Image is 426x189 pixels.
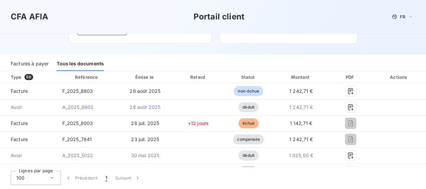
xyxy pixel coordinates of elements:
[238,150,259,161] span: déduit
[194,11,244,23] h3: Portail client
[289,104,313,110] span: 1 242,71 €
[5,104,52,111] span: Avoir
[289,136,313,142] span: 1 242,71 €
[233,134,264,144] span: compensée
[5,152,52,159] span: Avoir
[11,57,49,71] div: Factures à payer
[289,152,313,158] span: 1 025,00 €
[5,136,52,143] span: Facture
[7,74,56,80] div: Type
[374,74,425,80] div: Actions
[289,88,313,94] span: 1 242,71 €
[238,118,259,128] span: échue
[131,136,159,142] span: 23 juil. 2025
[400,14,405,19] span: FR
[275,74,327,80] div: Montant
[62,152,93,158] span: A_2025_5022
[330,74,371,80] div: PDF
[101,171,111,185] button: 1
[225,74,272,80] div: Statut
[24,74,33,80] span: 66
[5,88,52,94] span: Facture
[111,171,145,185] button: Suivant
[62,88,93,94] span: F_2025_8803
[75,74,98,80] div: Référence
[290,120,312,126] span: 1 142,71 €
[61,171,101,185] button: Précédent
[130,104,160,110] span: 28 août 2025
[5,120,52,127] span: Facture
[105,175,107,181] span: 1
[62,136,92,142] span: F_2025_7841
[11,11,48,23] h3: CFA AFIA
[238,167,259,177] span: payée
[188,120,209,126] span: +12 jours
[57,57,104,71] div: Tous les documents
[131,120,159,126] span: 28 juil. 2025
[130,88,160,94] span: 28 août 2025
[131,152,160,158] span: 30 mai 2025
[62,120,93,126] span: F_2025_8003
[174,74,222,80] div: Retard
[62,104,94,110] span: A_2025_8802
[234,86,263,96] span: non-échue
[119,74,171,80] div: Émise le
[16,175,24,181] span: 100
[238,102,259,112] span: déduit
